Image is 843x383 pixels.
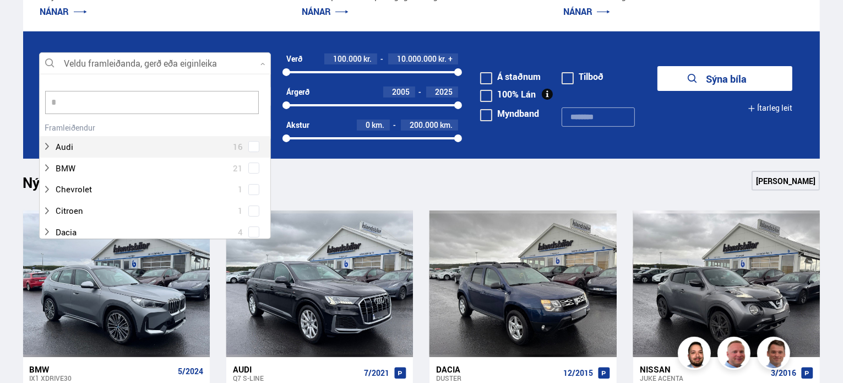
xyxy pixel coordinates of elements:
span: 200.000 [410,120,438,130]
div: Árgerð [286,88,309,96]
div: Q7 S-LINE [233,374,360,382]
img: siFngHWaQ9KaOqBr.png [719,338,752,371]
img: nhp88E3Fdnt1Opn2.png [679,338,713,371]
span: 1 [238,181,243,197]
span: + [448,55,453,63]
span: 7/2021 [364,369,389,377]
span: 4 [238,224,243,240]
div: Nissan [640,364,766,374]
span: 5/2024 [178,367,203,376]
span: 3/2016 [771,369,796,377]
button: Ítarleg leit [748,96,792,121]
label: Tilboð [562,72,603,81]
label: Myndband [480,109,539,118]
div: Verð [286,55,302,63]
div: ix1 XDRIVE30 [30,374,173,382]
div: Dacia [436,364,558,374]
span: 10.000.000 [397,53,437,64]
button: Opna LiveChat spjallviðmót [9,4,42,37]
h1: Nýtt á skrá [23,174,111,197]
span: 1 [238,203,243,219]
label: Á staðnum [480,72,541,81]
a: NÁNAR [563,6,610,18]
span: km. [440,121,453,130]
button: Sýna bíla [657,66,792,91]
label: 100% Lán [480,90,536,99]
span: km. [372,121,384,130]
span: 21 [233,160,243,176]
span: 2005 [392,87,410,97]
span: 100.000 [333,53,362,64]
img: FbJEzSuNWCJXmdc-.webp [759,338,792,371]
div: Juke ACENTA [640,374,766,382]
span: 12/2015 [563,369,593,377]
span: kr. [363,55,372,63]
div: Audi [233,364,360,374]
div: Duster [436,374,558,382]
span: 16 [233,139,243,155]
a: NÁNAR [40,6,87,18]
div: Akstur [286,121,309,130]
span: 0 [366,120,370,130]
a: NÁNAR [302,6,349,18]
span: 2025 [435,87,453,97]
span: kr. [438,55,447,63]
a: [PERSON_NAME] [752,171,820,191]
div: BMW [30,364,173,374]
